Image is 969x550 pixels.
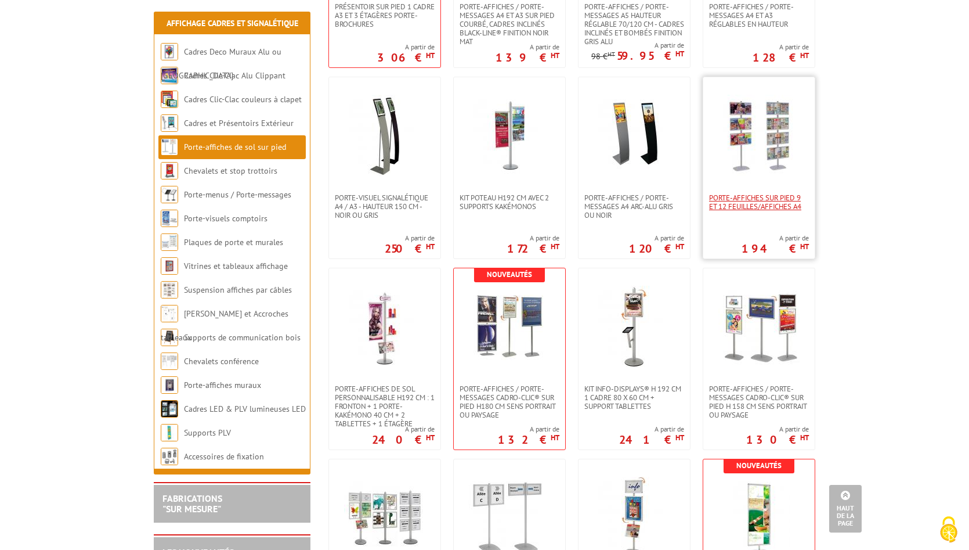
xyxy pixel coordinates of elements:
sup: HT [426,433,435,443]
span: A partir de [742,233,809,243]
span: A partir de [385,233,435,243]
img: Accessoires de fixation [161,448,178,465]
sup: HT [551,242,559,251]
span: Porte-affiches / Porte-messages A4 et A3 réglables en hauteur [709,2,809,28]
img: Porte-affiches / Porte-messages Cadro-Clic® sur pied H 158 cm sens portrait ou paysage [718,286,800,367]
sup: HT [608,50,615,58]
a: Chevalets conférence [184,356,259,366]
sup: HT [800,242,809,251]
sup: HT [675,242,684,251]
img: Supports PLV [161,424,178,441]
img: Cadres Deco Muraux Alu ou Bois [161,43,178,60]
img: Porte-Visuel Signalétique A4 / A3 - Hauteur 150 cm - Noir ou Gris [344,95,425,176]
img: Porte-affiches de sol sur pied [161,138,178,156]
a: Présentoir sur pied 1 cadre A3 et 3 étagères porte-brochures [329,2,440,28]
p: 240 € [372,436,435,443]
a: Affichage Cadres et Signalétique [167,18,298,28]
p: 130 € [746,436,809,443]
a: Cadres Clic-Clac couleurs à clapet [184,94,302,105]
span: Porte-affiches / Porte-messages A5 hauteur réglable 70/120 cm - cadres inclinés et bombés finitio... [584,2,684,46]
img: Cookies (fenêtre modale) [934,515,963,544]
span: A partir de [496,42,559,52]
sup: HT [426,242,435,251]
img: Cadres LED & PLV lumineuses LED [161,400,178,418]
p: 132 € [498,436,559,443]
a: Porte-affiches / Porte-messages Cadro-Clic® sur pied H 158 cm sens portrait ou paysage [703,384,815,419]
span: Porte-affiches / Porte-messages Cadro-Clic® sur pied H 158 cm sens portrait ou paysage [709,384,809,419]
img: Plaques de porte et murales [161,233,178,251]
a: Porte-visuels comptoirs [184,213,267,224]
a: Accessoires de fixation [184,451,264,462]
img: Porte-affiches sur pied 9 et 12 feuilles/affiches A4 [718,95,800,176]
sup: HT [800,51,809,60]
a: Porte-affiches de sol personnalisable H192 cm : 1 fronton + 1 porte-kakémono 40 cm + 2 tablettes ... [329,384,440,428]
span: A partir de [377,42,435,52]
sup: HT [426,51,435,60]
p: 172 € [507,245,559,252]
span: Kit Info-Displays® H 192 cm 1 cadre 80 x 60 cm + support Tablettes [584,384,684,411]
a: Cadres et Présentoirs Extérieur [184,118,294,128]
a: Porte-affiches sur pied 9 et 12 feuilles/affiches A4 [703,193,815,211]
a: Porte-affiches de sol sur pied [184,142,286,152]
a: [PERSON_NAME] et Accroches tableaux [161,308,288,343]
a: Chevalets et stop trottoirs [184,166,277,176]
sup: HT [551,51,559,60]
p: 98 € [591,52,615,61]
img: Kit Info-Displays® H 192 cm 1 cadre 80 x 60 cm + support Tablettes [594,286,675,367]
p: 241 € [619,436,684,443]
a: Porte-affiches muraux [184,380,261,390]
span: Kit poteau H192 cm avec 2 supports kakémonos [460,193,559,211]
span: A partir de [372,425,435,434]
p: 306 € [377,54,435,61]
a: Porte-affiches / Porte-messages A5 hauteur réglable 70/120 cm - cadres inclinés et bombés finitio... [578,2,690,46]
a: Kit Info-Displays® H 192 cm 1 cadre 80 x 60 cm + support Tablettes [578,384,690,411]
span: Porte-affiches / Porte-messages Cadro-Clic® sur pied H180 cm sens portrait ou paysage [460,384,559,419]
img: Porte-menus / Porte-messages [161,186,178,203]
img: Kit poteau H192 cm avec 2 supports kakémonos [469,95,550,176]
b: Nouveautés [736,461,782,470]
span: Porte-affiches sur pied 9 et 12 feuilles/affiches A4 [709,193,809,211]
sup: HT [675,49,684,59]
a: Kit poteau H192 cm avec 2 supports kakémonos [454,193,565,211]
img: Porte-affiches de sol personnalisable H192 cm : 1 fronton + 1 porte-kakémono 40 cm + 2 tablettes ... [344,286,425,367]
span: Porte-affiches / Porte-messages A4 Arc-Alu gris ou noir [584,193,684,220]
a: Supports PLV [184,427,231,438]
img: Cadres Clic-Clac couleurs à clapet [161,91,178,108]
sup: HT [675,433,684,443]
span: A partir de [619,425,684,434]
span: A partir de [629,233,684,243]
span: Porte-Visuel Signalétique A4 / A3 - Hauteur 150 cm - Noir ou Gris [335,193,435,220]
b: Nouveautés [487,269,532,279]
span: A partir de [498,425,559,434]
span: Présentoir sur pied 1 cadre A3 et 3 étagères porte-brochures [335,2,435,28]
img: Porte-affiches / Porte-messages Cadro-Clic® sur pied H180 cm sens portrait ou paysage [469,286,550,367]
span: Porte-affiches / Porte-messages A4 et A3 sur pied courbé, cadres inclinés Black-Line® finition no... [460,2,559,46]
a: Porte-affiches / Porte-messages A4 et A3 réglables en hauteur [703,2,815,28]
img: Chevalets et stop trottoirs [161,162,178,179]
a: Cadres Deco Muraux Alu ou [GEOGRAPHIC_DATA] [161,46,281,81]
a: Plaques de porte et murales [184,237,283,247]
p: 59.95 € [617,52,684,59]
a: Haut de la page [829,485,862,533]
a: Porte-Visuel Signalétique A4 / A3 - Hauteur 150 cm - Noir ou Gris [329,193,440,220]
span: A partir de [753,42,809,52]
sup: HT [551,433,559,443]
sup: HT [800,433,809,443]
p: 194 € [742,245,809,252]
img: Porte-visuels comptoirs [161,210,178,227]
p: 128 € [753,54,809,61]
a: Porte-menus / Porte-messages [184,189,291,200]
a: Porte-affiches / Porte-messages Cadro-Clic® sur pied H180 cm sens portrait ou paysage [454,384,565,419]
p: 250 € [385,245,435,252]
span: A partir de [507,233,559,243]
button: Cookies (fenêtre modale) [928,511,969,550]
a: FABRICATIONS"Sur Mesure" [162,493,222,515]
a: Suspension affiches par câbles [184,285,292,295]
img: Vitrines et tableaux affichage [161,257,178,275]
img: Porte-affiches / Porte-messages A4 Arc-Alu gris ou noir [594,95,675,176]
a: Supports de communication bois [184,332,301,343]
a: Cadres LED & PLV lumineuses LED [184,404,306,414]
p: 139 € [496,54,559,61]
p: 120 € [629,245,684,252]
span: A partir de [746,425,809,434]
